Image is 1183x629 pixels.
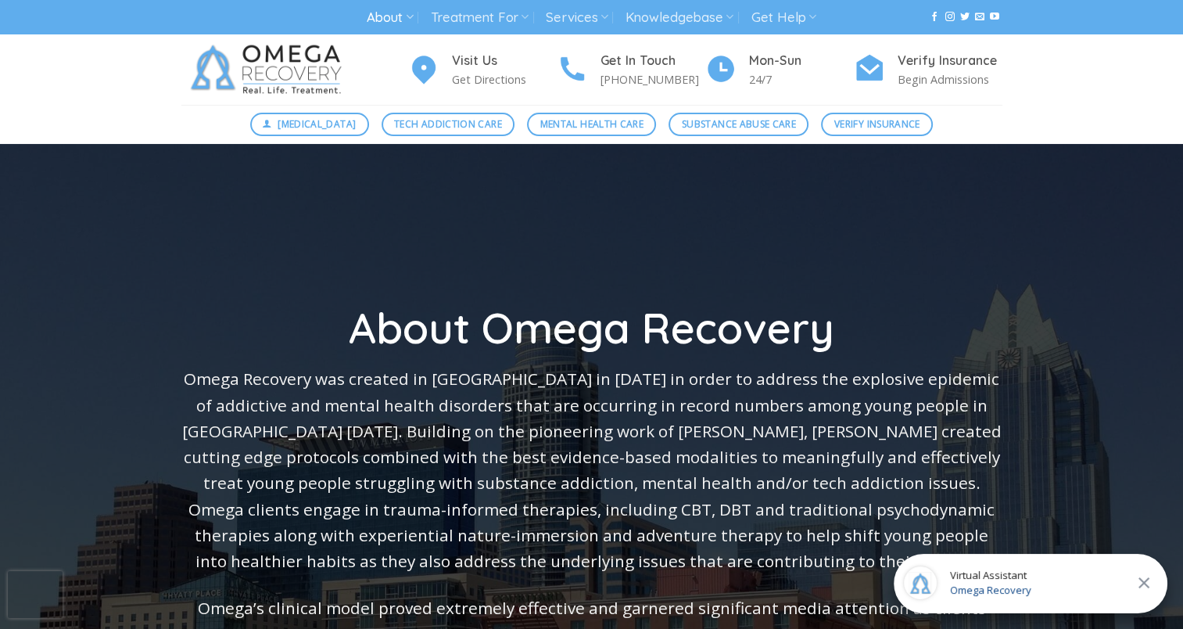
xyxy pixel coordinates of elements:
[898,51,1002,71] h4: Verify Insurance
[960,12,970,23] a: Follow on Twitter
[349,301,834,354] span: About Omega Recovery
[930,12,939,23] a: Follow on Facebook
[600,51,705,71] h4: Get In Touch
[8,571,63,618] iframe: reCAPTCHA
[546,3,608,32] a: Services
[181,34,357,105] img: Omega Recovery
[626,3,733,32] a: Knowledgebase
[367,3,413,32] a: About
[834,117,920,131] span: Verify Insurance
[557,51,705,89] a: Get In Touch [PHONE_NUMBER]
[540,117,643,131] span: Mental Health Care
[382,113,515,136] a: Tech Addiction Care
[278,117,356,131] span: [MEDICAL_DATA]
[749,70,854,88] p: 24/7
[898,70,1002,88] p: Begin Admissions
[408,51,557,89] a: Visit Us Get Directions
[394,117,502,131] span: Tech Addiction Care
[527,113,656,136] a: Mental Health Care
[990,12,999,23] a: Follow on YouTube
[600,70,705,88] p: [PHONE_NUMBER]
[250,113,369,136] a: [MEDICAL_DATA]
[854,51,1002,89] a: Verify Insurance Begin Admissions
[749,51,854,71] h4: Mon-Sun
[181,366,1002,574] p: Omega Recovery was created in [GEOGRAPHIC_DATA] in [DATE] in order to address the explosive epide...
[945,12,954,23] a: Follow on Instagram
[751,3,816,32] a: Get Help
[821,113,933,136] a: Verify Insurance
[975,12,984,23] a: Send us an email
[669,113,808,136] a: Substance Abuse Care
[452,51,557,71] h4: Visit Us
[682,117,796,131] span: Substance Abuse Care
[431,3,529,32] a: Treatment For
[452,70,557,88] p: Get Directions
